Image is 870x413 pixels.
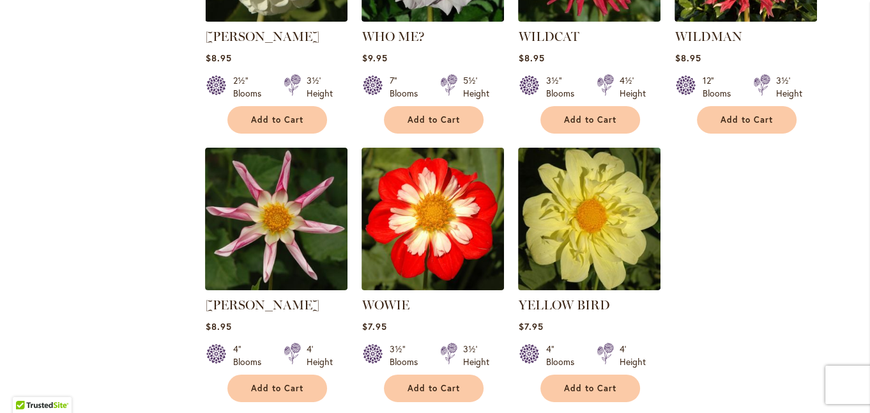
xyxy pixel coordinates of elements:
a: [PERSON_NAME] [205,297,319,313]
div: 4½' Height [619,74,645,100]
div: 2½" Blooms [233,74,268,100]
div: 12" Blooms [702,74,738,100]
div: 4" Blooms [233,343,268,368]
button: Add to Cart [384,375,484,402]
a: YELLOW BIRD [518,297,609,313]
div: 4" Blooms [546,343,581,368]
span: $7.95 [518,320,543,332]
div: 3½' Height [462,343,489,368]
button: Add to Cart [697,106,797,134]
div: 5½' Height [462,74,489,100]
span: Add to Cart [251,383,303,394]
button: Add to Cart [540,375,640,402]
span: $8.95 [675,52,701,64]
div: 3½' Height [775,74,802,100]
button: Add to Cart [227,106,327,134]
div: 3½" Blooms [389,343,425,368]
a: Who Me? [362,12,504,24]
span: $7.95 [362,320,386,332]
button: Add to Cart [540,106,640,134]
img: WILLIE WILLIE [205,148,347,290]
span: $8.95 [205,52,231,64]
img: YELLOW BIRD [518,148,660,290]
span: Add to Cart [408,114,460,125]
span: Add to Cart [408,383,460,394]
a: WILDMAN [675,29,742,44]
a: YELLOW BIRD [518,281,660,293]
div: 7" Blooms [389,74,425,100]
span: $8.95 [518,52,544,64]
a: [PERSON_NAME] [205,29,319,44]
span: Add to Cart [564,114,616,125]
img: WOWIE [362,148,504,290]
div: 3½" Blooms [546,74,581,100]
iframe: Launch Accessibility Center [10,368,45,403]
a: WILDCAT [518,12,660,24]
div: 3½' Height [306,74,332,100]
span: Add to Cart [251,114,303,125]
a: WILLIE WILLIE [205,281,347,293]
button: Add to Cart [384,106,484,134]
a: WHO ME? [362,29,424,44]
a: Wildman [675,12,817,24]
span: $8.95 [205,320,231,332]
span: Add to Cart [721,114,773,125]
div: 4' Height [619,343,645,368]
button: Add to Cart [227,375,327,402]
span: $9.95 [362,52,387,64]
a: WILDCAT [518,29,579,44]
span: Add to Cart [564,383,616,394]
div: 4' Height [306,343,332,368]
a: WHITE NETTIE [205,12,347,24]
a: WOWIE [362,281,504,293]
a: WOWIE [362,297,409,313]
